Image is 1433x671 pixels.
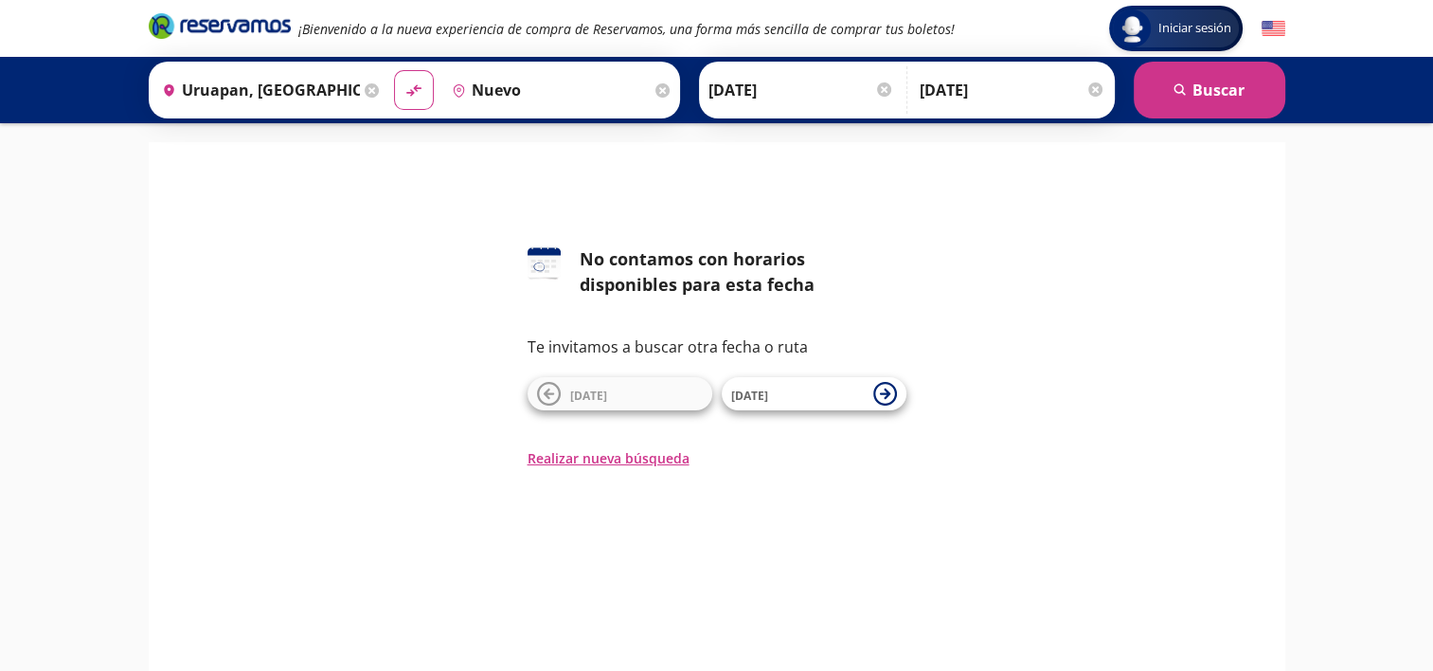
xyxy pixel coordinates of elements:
[154,66,361,114] input: Buscar Origen
[1134,62,1285,118] button: Buscar
[570,388,607,404] span: [DATE]
[708,66,894,114] input: Elegir Fecha
[722,377,906,410] button: [DATE]
[528,335,906,358] p: Te invitamos a buscar otra fecha o ruta
[528,448,690,468] button: Realizar nueva búsqueda
[528,377,712,410] button: [DATE]
[920,66,1105,114] input: Opcional
[731,388,768,404] span: [DATE]
[149,11,291,45] a: Brand Logo
[149,11,291,40] i: Brand Logo
[1262,17,1285,41] button: English
[444,66,651,114] input: Buscar Destino
[298,20,955,38] em: ¡Bienvenido a la nueva experiencia de compra de Reservamos, una forma más sencilla de comprar tus...
[1151,19,1239,38] span: Iniciar sesión
[580,246,906,298] div: No contamos con horarios disponibles para esta fecha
